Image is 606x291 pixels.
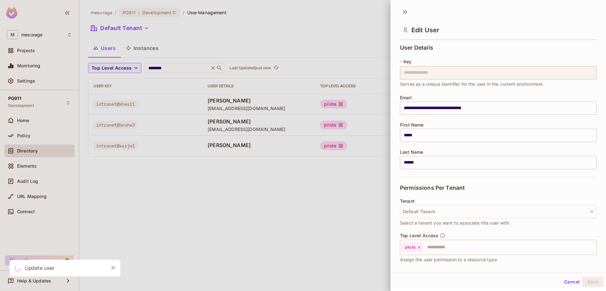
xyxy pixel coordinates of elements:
span: Select a tenant you want to associate this user with. [400,220,510,226]
span: Edit User [411,26,439,34]
button: Default Tenant [400,205,596,218]
span: Top Level Access [400,233,438,238]
span: Tenant [400,199,415,204]
span: Key [403,59,411,64]
button: Open [593,246,594,248]
span: First Name [400,122,424,127]
button: Cancel [562,277,582,287]
div: pilote [402,243,423,252]
span: Email [400,95,412,100]
span: Last Name [400,150,423,155]
span: Serves as a unique identifier for the user in the current environment. [400,81,544,88]
button: Close [108,263,118,272]
span: User Details [400,45,433,51]
span: Permissions Per Tenant [400,185,465,191]
span: Assign the user permission to a resource type [400,256,497,263]
div: Update user [25,264,55,272]
button: Save [582,277,603,287]
span: pilote [405,245,416,250]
